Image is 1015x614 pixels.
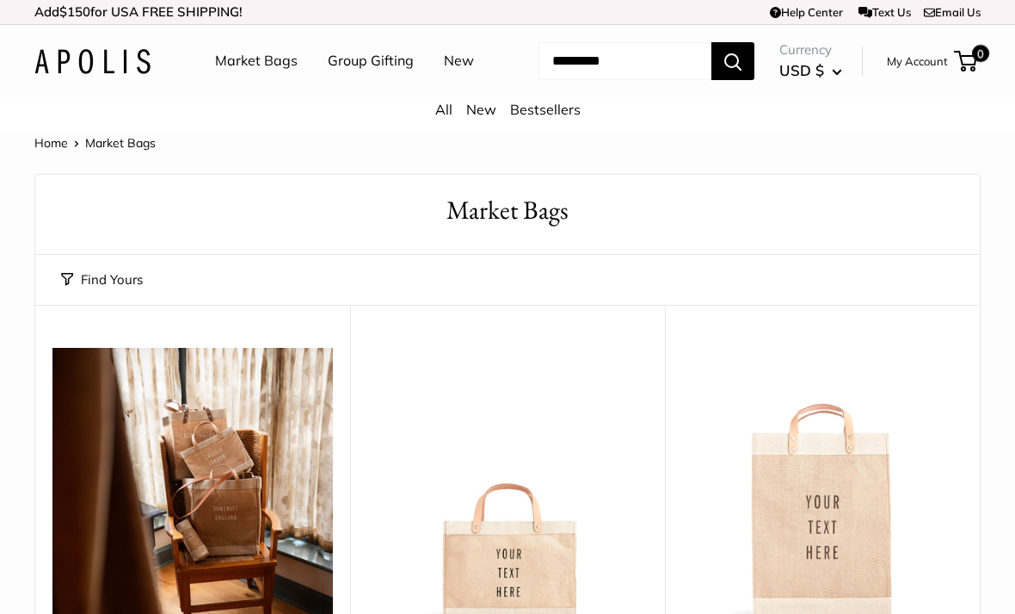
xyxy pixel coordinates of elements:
a: Email Us [924,5,981,19]
h1: Market Bags [61,192,954,229]
a: Group Gifting [328,48,414,74]
span: USD $ [779,61,824,79]
a: All [435,101,452,118]
span: Currency [779,38,842,62]
a: Market Bags [215,48,298,74]
a: Bestsellers [510,101,581,118]
a: Text Us [858,5,911,19]
img: Apolis [34,49,151,74]
a: Help Center [770,5,843,19]
a: My Account [887,51,948,71]
nav: Breadcrumb [34,132,156,154]
a: New [444,48,474,74]
button: Search [711,42,754,80]
a: New [466,101,496,118]
button: USD $ [779,57,842,84]
span: Market Bags [85,135,156,151]
a: Home [34,135,68,151]
button: Find Yours [61,268,143,292]
span: 0 [972,45,989,62]
span: $150 [59,3,90,20]
input: Search... [538,42,711,80]
a: 0 [956,51,977,71]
